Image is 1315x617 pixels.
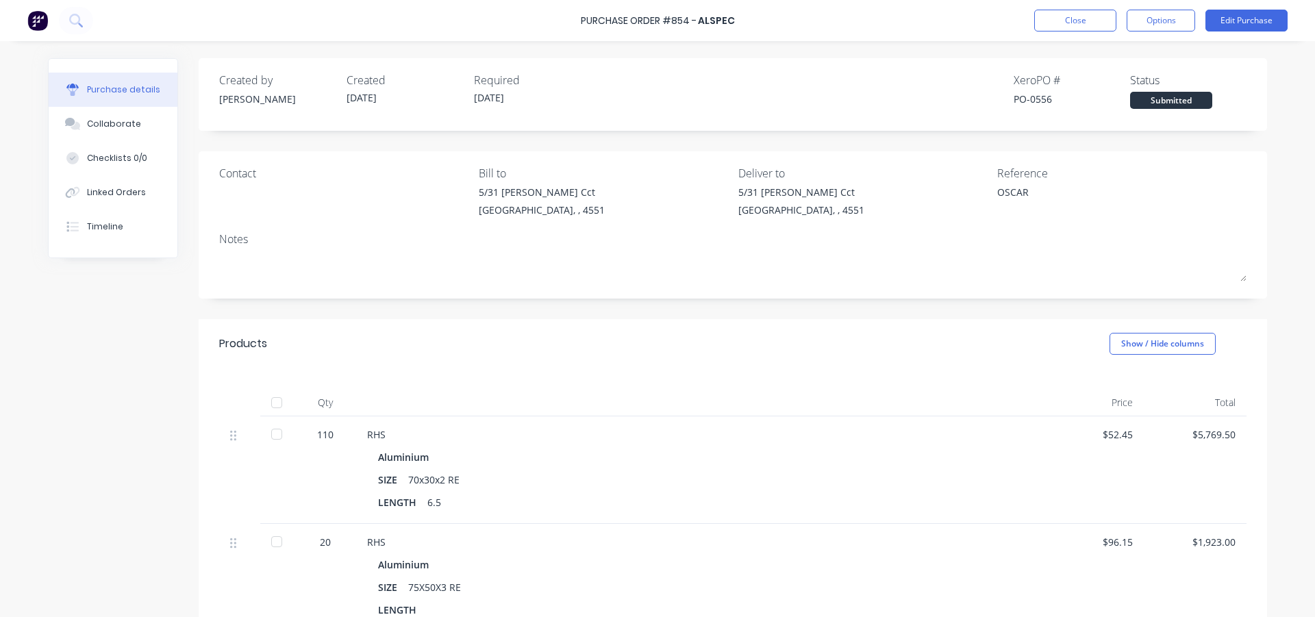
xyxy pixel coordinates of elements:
[1205,10,1288,32] button: Edit Purchase
[479,203,605,217] div: [GEOGRAPHIC_DATA], , 4551
[219,231,1247,247] div: Notes
[87,152,147,164] div: Checklists 0/0
[1034,10,1116,32] button: Close
[1127,10,1195,32] button: Options
[49,210,177,244] button: Timeline
[27,10,48,31] img: Factory
[49,175,177,210] button: Linked Orders
[378,492,427,512] div: LENGTH
[408,470,460,490] div: 70x30x2 RE
[1144,389,1247,416] div: Total
[1155,427,1236,442] div: $5,769.50
[427,492,441,512] div: 6.5
[49,107,177,141] button: Collaborate
[378,447,434,467] div: Aluminium
[305,535,345,549] div: 20
[367,427,1030,442] div: RHS
[581,14,697,28] div: Purchase Order #854 -
[87,221,123,233] div: Timeline
[378,555,434,575] div: Aluminium
[698,14,735,28] div: Alspec
[1110,333,1216,355] button: Show / Hide columns
[1052,535,1133,549] div: $96.15
[347,72,463,88] div: Created
[378,470,408,490] div: SIZE
[408,577,461,597] div: 75X50X3 RE
[378,577,408,597] div: SIZE
[219,92,336,106] div: [PERSON_NAME]
[219,165,468,181] div: Contact
[367,535,1030,549] div: RHS
[997,185,1168,216] textarea: OSCAR
[87,118,141,130] div: Collaborate
[87,186,146,199] div: Linked Orders
[1130,72,1247,88] div: Status
[1041,389,1144,416] div: Price
[49,73,177,107] button: Purchase details
[997,165,1247,181] div: Reference
[474,72,590,88] div: Required
[1130,92,1212,109] div: Submitted
[1052,427,1133,442] div: $52.45
[87,84,160,96] div: Purchase details
[219,72,336,88] div: Created by
[738,185,864,199] div: 5/31 [PERSON_NAME] Cct
[295,389,356,416] div: Qty
[479,185,605,199] div: 5/31 [PERSON_NAME] Cct
[49,141,177,175] button: Checklists 0/0
[219,336,267,352] div: Products
[1014,92,1130,106] div: PO-0556
[1014,72,1130,88] div: Xero PO #
[479,165,728,181] div: Bill to
[1155,535,1236,549] div: $1,923.00
[738,165,988,181] div: Deliver to
[305,427,345,442] div: 110
[738,203,864,217] div: [GEOGRAPHIC_DATA], , 4551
